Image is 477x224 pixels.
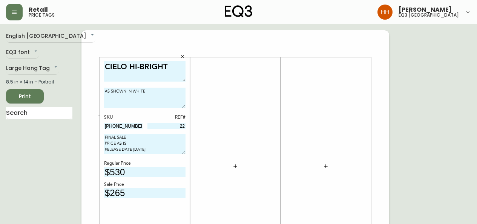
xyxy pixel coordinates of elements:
[399,7,452,13] span: [PERSON_NAME]
[104,167,186,177] input: price excluding $
[104,188,186,198] input: price excluding $
[6,30,95,43] div: English [GEOGRAPHIC_DATA]
[104,160,186,167] div: Regular Price
[104,88,186,108] textarea: AS SHOWN IN WHITE
[104,181,186,188] div: Sale Price
[12,92,38,101] span: Print
[29,7,48,13] span: Retail
[6,107,72,119] input: Search
[104,61,186,82] textarea: CIELO HI-BRIGHT
[6,46,39,59] div: EQ3 font
[6,79,72,85] div: 8.5 in × 14 in – Portrait
[104,114,143,121] div: SKU
[399,13,459,17] h5: eq3 [GEOGRAPHIC_DATA]
[147,114,186,121] div: REF#
[6,62,59,75] div: Large Hang Tag
[104,134,186,154] textarea: FINAL SALE PRICE AS IS RELEASE DATE [DATE]
[29,13,55,17] h5: price tags
[377,5,393,20] img: 6b766095664b4c6b511bd6e414aa3971
[225,5,253,17] img: logo
[6,89,44,104] button: Print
